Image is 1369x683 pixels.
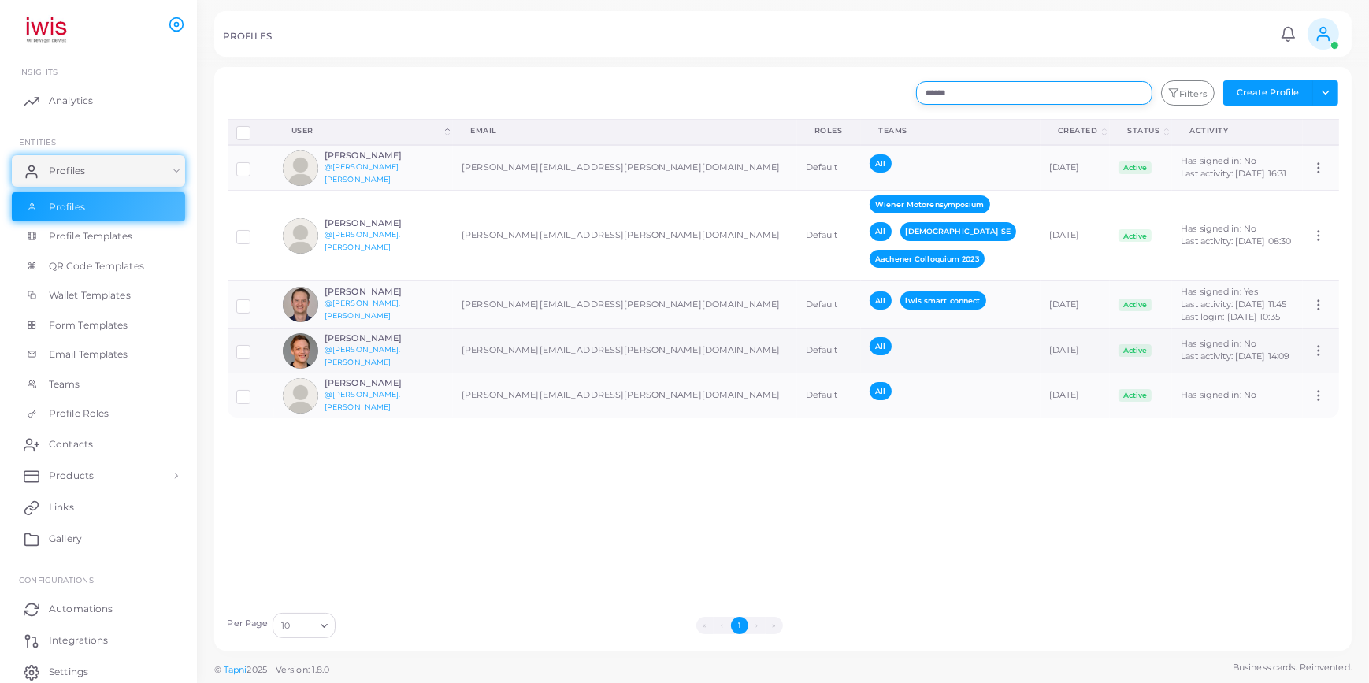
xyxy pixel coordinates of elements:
[870,250,985,268] span: Aachener Colloquium 2023
[12,340,185,369] a: Email Templates
[797,373,861,418] td: Default
[339,617,1138,634] ul: Pagination
[283,378,318,414] img: avatar
[325,150,440,161] h6: [PERSON_NAME]
[325,390,401,411] a: @[PERSON_NAME].[PERSON_NAME]
[224,664,247,675] a: Tapni
[325,162,401,184] a: @[PERSON_NAME].[PERSON_NAME]
[1041,191,1111,281] td: [DATE]
[49,633,108,648] span: Integrations
[900,291,986,310] span: iwis smart connect
[814,125,844,136] div: Roles
[14,15,102,44] img: logo
[1161,80,1215,106] button: Filters
[1119,229,1152,242] span: Active
[49,288,131,303] span: Wallet Templates
[12,523,185,555] a: Gallery
[325,287,440,297] h6: [PERSON_NAME]
[49,259,144,273] span: QR Code Templates
[49,229,132,243] span: Profile Templates
[453,145,797,191] td: [PERSON_NAME][EMAIL_ADDRESS][PERSON_NAME][DOMAIN_NAME]
[453,191,797,281] td: [PERSON_NAME][EMAIL_ADDRESS][PERSON_NAME][DOMAIN_NAME]
[12,492,185,523] a: Links
[870,222,891,240] span: All
[1181,299,1286,310] span: Last activity: [DATE] 11:45
[12,310,185,340] a: Form Templates
[470,125,780,136] div: Email
[12,399,185,429] a: Profile Roles
[291,617,314,634] input: Search for option
[325,218,440,228] h6: [PERSON_NAME]
[1233,661,1352,674] span: Business cards. Reinvented.
[1119,299,1152,311] span: Active
[49,377,80,392] span: Teams
[1223,80,1313,106] button: Create Profile
[283,333,318,369] img: avatar
[453,281,797,329] td: [PERSON_NAME][EMAIL_ADDRESS][PERSON_NAME][DOMAIN_NAME]
[1181,236,1291,247] span: Last activity: [DATE] 08:30
[1041,329,1111,373] td: [DATE]
[12,625,185,656] a: Integrations
[1119,344,1152,357] span: Active
[1303,119,1338,145] th: Action
[1189,125,1286,136] div: activity
[49,347,128,362] span: Email Templates
[49,602,113,616] span: Automations
[223,31,272,42] h5: PROFILES
[49,532,82,546] span: Gallery
[1041,145,1111,191] td: [DATE]
[1181,168,1286,179] span: Last activity: [DATE] 16:31
[1181,155,1256,166] span: Has signed in: No
[325,378,440,388] h6: [PERSON_NAME]
[276,664,330,675] span: Version: 1.8.0
[228,618,269,630] label: Per Page
[878,125,1023,136] div: Teams
[49,500,74,514] span: Links
[12,429,185,460] a: Contacts
[49,665,88,679] span: Settings
[12,85,185,117] a: Analytics
[731,617,748,634] button: Go to page 1
[453,373,797,418] td: [PERSON_NAME][EMAIL_ADDRESS][PERSON_NAME][DOMAIN_NAME]
[1127,125,1161,136] div: Status
[870,337,891,355] span: All
[1041,281,1111,329] td: [DATE]
[870,195,990,213] span: Wiener Motorensymposium
[1119,389,1152,402] span: Active
[797,329,861,373] td: Default
[1181,311,1280,322] span: Last login: [DATE] 10:35
[870,154,891,173] span: All
[228,119,274,145] th: Row-selection
[19,575,94,585] span: Configurations
[19,137,56,147] span: ENTITIES
[283,150,318,186] img: avatar
[12,593,185,625] a: Automations
[1181,286,1258,297] span: Has signed in: Yes
[1181,389,1256,400] span: Has signed in: No
[291,125,442,136] div: User
[1041,373,1111,418] td: [DATE]
[19,67,58,76] span: INSIGHTS
[273,613,336,638] div: Search for option
[12,155,185,187] a: Profiles
[870,382,891,400] span: All
[870,291,891,310] span: All
[325,333,440,343] h6: [PERSON_NAME]
[797,191,861,281] td: Default
[1181,223,1256,234] span: Has signed in: No
[453,329,797,373] td: [PERSON_NAME][EMAIL_ADDRESS][PERSON_NAME][DOMAIN_NAME]
[49,200,85,214] span: Profiles
[12,192,185,222] a: Profiles
[49,437,93,451] span: Contacts
[283,218,318,254] img: avatar
[1119,161,1152,174] span: Active
[900,222,1016,240] span: [DEMOGRAPHIC_DATA] SE
[49,94,93,108] span: Analytics
[1181,351,1289,362] span: Last activity: [DATE] 14:09
[797,281,861,329] td: Default
[1058,125,1100,136] div: Created
[49,164,85,178] span: Profiles
[797,145,861,191] td: Default
[1181,338,1256,349] span: Has signed in: No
